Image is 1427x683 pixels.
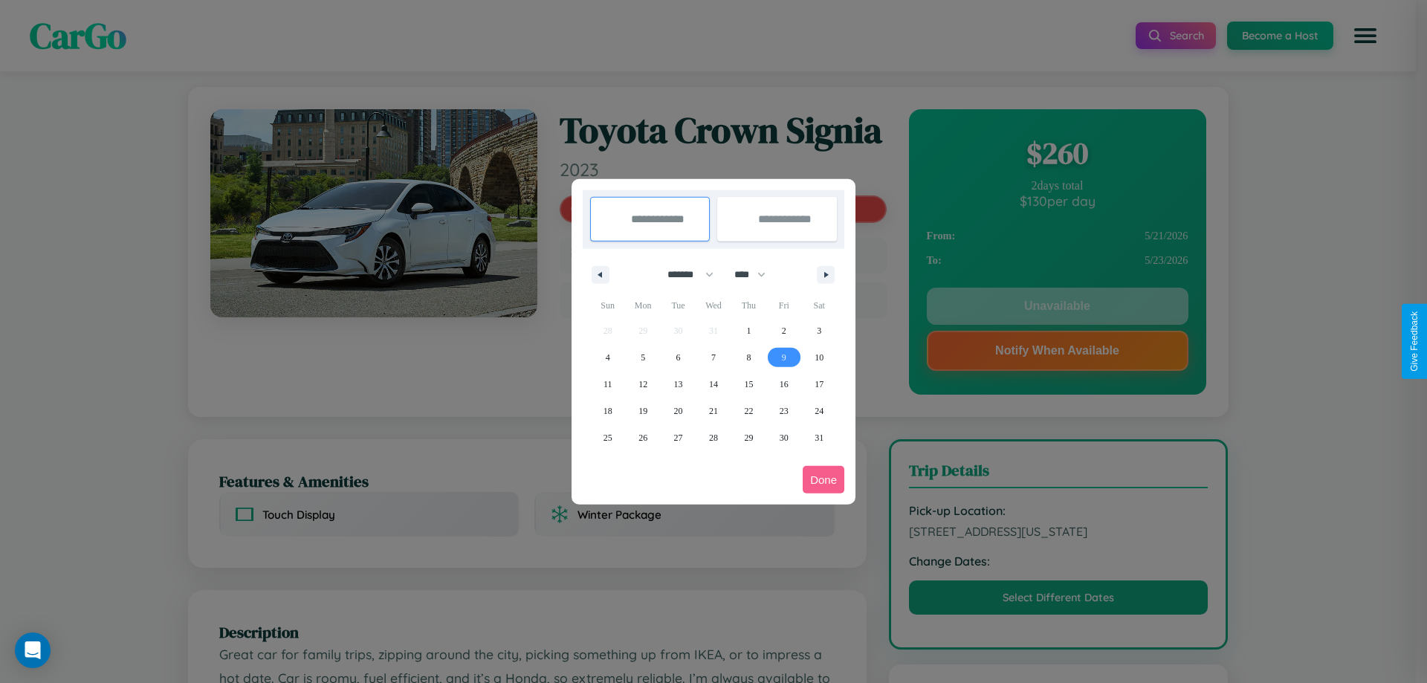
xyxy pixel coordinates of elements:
[731,344,766,371] button: 8
[696,344,731,371] button: 7
[604,398,612,424] span: 18
[590,371,625,398] button: 11
[744,424,753,451] span: 29
[604,424,612,451] span: 25
[661,294,696,317] span: Tue
[802,317,837,344] button: 3
[661,344,696,371] button: 6
[590,398,625,424] button: 18
[731,398,766,424] button: 22
[709,424,718,451] span: 28
[731,424,766,451] button: 29
[766,317,801,344] button: 2
[782,317,786,344] span: 2
[709,371,718,398] span: 14
[731,371,766,398] button: 15
[780,371,789,398] span: 16
[746,344,751,371] span: 8
[815,398,823,424] span: 24
[1409,311,1420,372] div: Give Feedback
[15,632,51,668] div: Open Intercom Messenger
[709,398,718,424] span: 21
[625,344,660,371] button: 5
[803,466,844,493] button: Done
[638,424,647,451] span: 26
[590,344,625,371] button: 4
[766,424,801,451] button: 30
[802,294,837,317] span: Sat
[766,371,801,398] button: 16
[696,294,731,317] span: Wed
[802,398,837,424] button: 24
[815,344,823,371] span: 10
[711,344,716,371] span: 7
[674,398,683,424] span: 20
[590,424,625,451] button: 25
[802,371,837,398] button: 17
[661,371,696,398] button: 13
[766,344,801,371] button: 9
[731,317,766,344] button: 1
[802,424,837,451] button: 31
[696,398,731,424] button: 21
[696,424,731,451] button: 28
[674,371,683,398] span: 13
[641,344,645,371] span: 5
[625,294,660,317] span: Mon
[744,371,753,398] span: 15
[625,371,660,398] button: 12
[676,344,681,371] span: 6
[780,398,789,424] span: 23
[661,398,696,424] button: 20
[625,398,660,424] button: 19
[696,371,731,398] button: 14
[766,398,801,424] button: 23
[661,424,696,451] button: 27
[590,294,625,317] span: Sun
[802,344,837,371] button: 10
[625,424,660,451] button: 26
[606,344,610,371] span: 4
[817,317,821,344] span: 3
[782,344,786,371] span: 9
[780,424,789,451] span: 30
[674,424,683,451] span: 27
[638,398,647,424] span: 19
[638,371,647,398] span: 12
[744,398,753,424] span: 22
[766,294,801,317] span: Fri
[746,317,751,344] span: 1
[731,294,766,317] span: Thu
[604,371,612,398] span: 11
[815,424,823,451] span: 31
[815,371,823,398] span: 17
